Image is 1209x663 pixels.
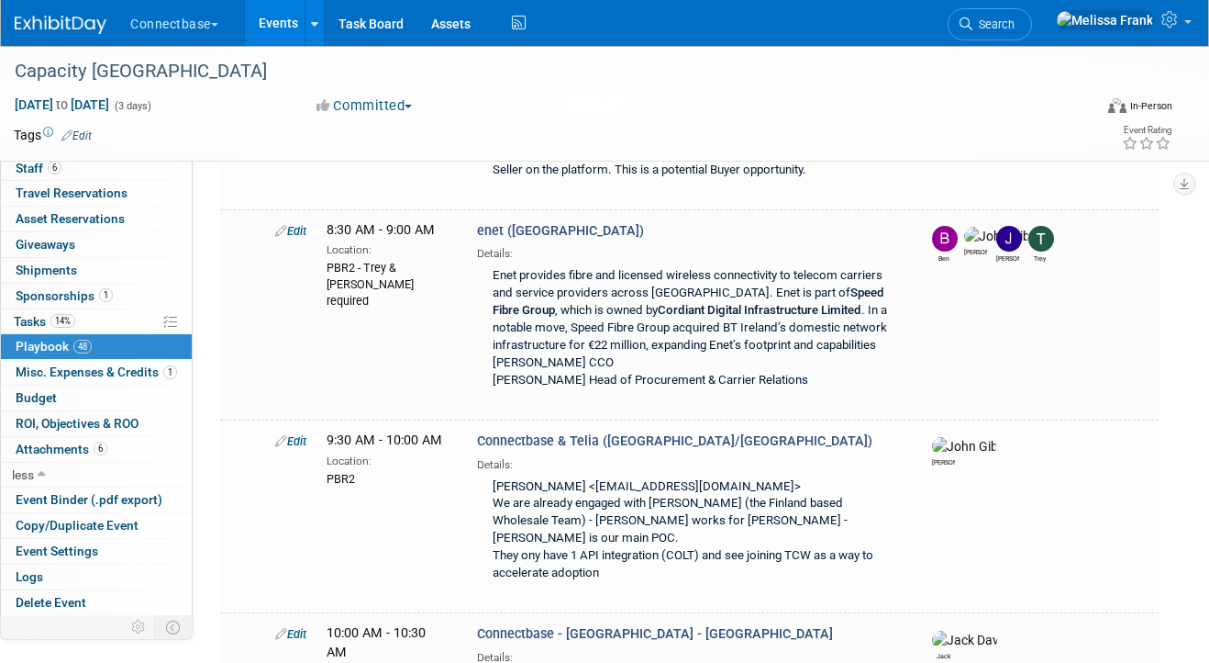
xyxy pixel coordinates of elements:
[275,434,306,448] a: Edit
[16,390,57,405] span: Budget
[327,240,449,258] div: Location:
[1,207,192,231] a: Asset Reservations
[1,181,192,206] a: Travel Reservations
[16,442,107,456] span: Attachments
[477,262,901,397] div: Enet provides fibre and licensed wireless connectivity to telecom carriers and service providers ...
[996,226,1022,252] img: James Grant
[932,226,958,252] img: Ben Edmond
[15,16,106,34] img: ExhibitDay
[327,625,426,659] span: 10:00 AM - 10:30 AM
[16,211,125,226] span: Asset Reservations
[16,544,98,558] span: Event Settings
[16,595,86,610] span: Delete Event
[932,649,955,661] div: Jack Davey
[94,442,107,455] span: 6
[1028,226,1054,252] img: Trey Willis
[1,488,192,512] a: Event Binder (.pdf export)
[1,437,192,462] a: Attachments6
[16,416,139,431] span: ROI, Objectives & ROO
[16,237,75,252] span: Giveaways
[1,232,192,257] a: Giveaways
[1,590,192,615] a: Delete Event
[996,252,1019,264] div: James Grant
[16,365,177,379] span: Misc. Expenses & Credits
[16,185,128,200] span: Travel Reservations
[932,455,955,467] div: John Giblin
[477,473,901,590] div: [PERSON_NAME] <[EMAIL_ADDRESS][DOMAIN_NAME]> We are already engaged with [PERSON_NAME] (the Finla...
[972,17,1015,31] span: Search
[16,569,43,584] span: Logs
[477,452,901,473] div: Details:
[14,96,110,113] span: [DATE] [DATE]
[932,631,997,649] img: Jack Davey
[14,126,92,144] td: Tags
[16,288,113,303] span: Sponsorships
[16,263,77,277] span: Shipments
[964,227,1028,245] img: John Giblin
[16,161,61,175] span: Staff
[61,129,92,142] a: Edit
[73,340,92,354] span: 48
[327,433,442,448] span: 9:30 AM - 10:00 AM
[275,224,306,238] a: Edit
[1,284,192,309] a: Sponsorships1
[964,245,987,257] div: John Giblin
[327,469,449,488] div: PBR2
[1,539,192,564] a: Event Settings
[275,627,306,641] a: Edit
[99,288,113,302] span: 1
[932,437,996,455] img: John Giblin
[477,626,833,642] span: Connectbase - [GEOGRAPHIC_DATA] - [GEOGRAPHIC_DATA]
[1129,99,1172,113] div: In-Person
[327,222,435,238] span: 8:30 AM - 9:00 AM
[12,467,34,482] span: less
[48,161,61,174] span: 6
[1,411,192,436] a: ROI, Objectives & ROO
[327,451,449,469] div: Location:
[1,334,192,359] a: Playbook48
[113,100,151,112] span: (3 days)
[658,303,861,317] b: Cordiant Digital Infrastructure Limited
[477,241,901,262] div: Details:
[1028,252,1051,264] div: Trey Willis
[1056,10,1154,30] img: Melissa Frank
[1,156,192,181] a: Staff6
[1,258,192,283] a: Shipments
[1108,98,1126,113] img: Format-Inperson.png
[1,565,192,590] a: Logs
[477,223,644,239] span: enet ([GEOGRAPHIC_DATA])
[310,96,419,116] button: Committed
[16,339,92,354] span: Playbook
[1,513,192,538] a: Copy/Duplicate Event
[16,518,139,533] span: Copy/Duplicate Event
[155,615,193,639] td: Toggle Event Tabs
[1,309,192,334] a: Tasks14%
[163,365,177,379] span: 1
[1003,96,1173,123] div: Event Format
[1,463,192,488] a: less
[123,615,155,639] td: Personalize Event Tab Strip
[53,97,71,112] span: to
[948,8,1032,40] a: Search
[16,492,162,507] span: Event Binder (.pdf export)
[1,360,192,385] a: Misc. Expenses & Credits1
[327,258,449,309] div: PBR2 - Trey & [PERSON_NAME] required
[8,55,1073,88] div: Capacity [GEOGRAPHIC_DATA]
[14,314,75,329] span: Tasks
[1122,126,1171,135] div: Event Rating
[50,314,75,328] span: 14%
[932,252,955,264] div: Ben Edmond
[477,433,872,449] span: Connectbase & Telia ([GEOGRAPHIC_DATA]/[GEOGRAPHIC_DATA])
[1,386,192,410] a: Budget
